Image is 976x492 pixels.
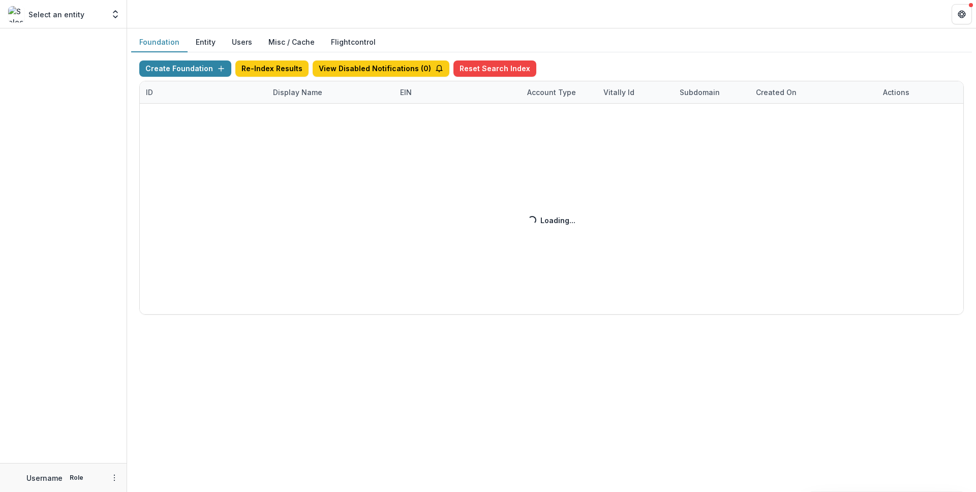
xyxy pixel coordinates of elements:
img: Select an entity [8,6,24,22]
button: Get Help [952,4,972,24]
button: Foundation [131,33,188,52]
button: Misc / Cache [260,33,323,52]
button: More [108,472,120,484]
button: Open entity switcher [108,4,123,24]
p: Select an entity [28,9,84,20]
button: Users [224,33,260,52]
button: Entity [188,33,224,52]
p: Role [67,473,86,482]
a: Flightcontrol [331,37,376,47]
p: Username [26,473,63,483]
